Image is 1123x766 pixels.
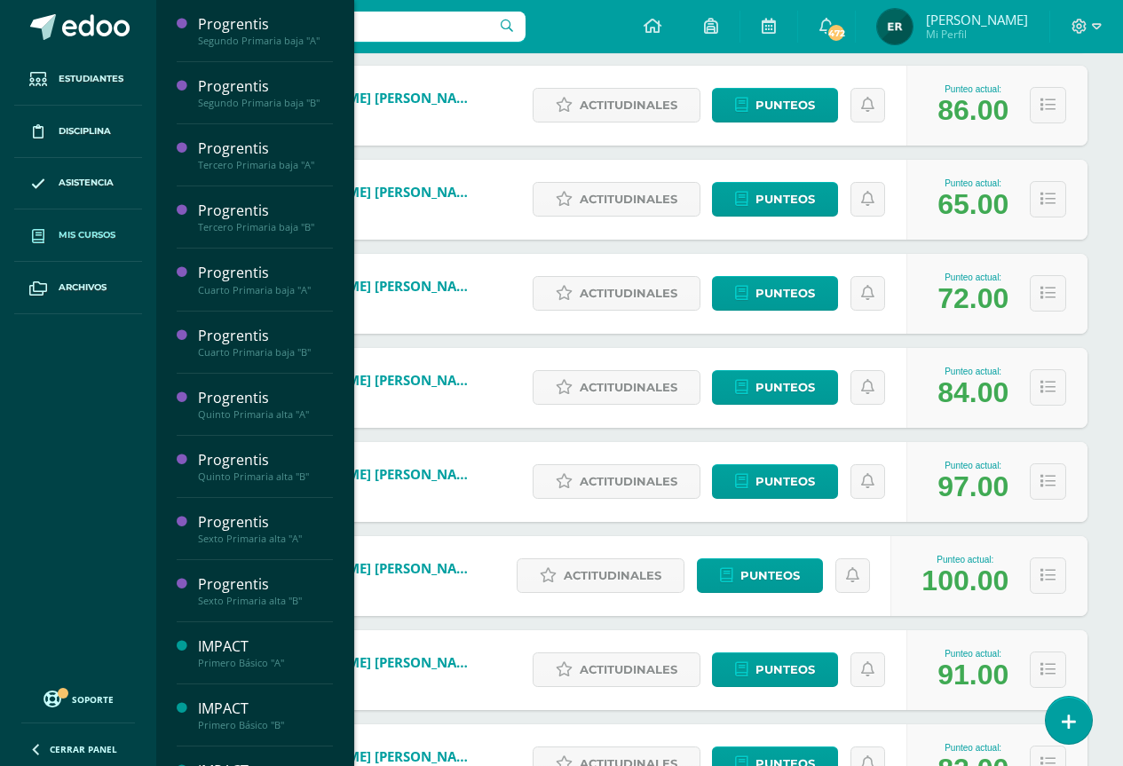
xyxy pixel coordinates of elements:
[198,14,333,35] div: Progrentis
[937,94,1008,127] div: 86.00
[564,559,661,592] span: Actitudinales
[198,574,333,595] div: Progrentis
[712,88,838,122] a: Punteos
[265,483,478,498] span: 230341
[198,138,333,159] div: Progrentis
[14,209,142,262] a: Mis cursos
[59,124,111,138] span: Disciplina
[265,295,478,310] span: 240053
[580,277,677,310] span: Actitudinales
[198,533,333,545] div: Sexto Primaria alta "A"
[533,652,700,687] a: Actitudinales
[755,277,815,310] span: Punteos
[926,27,1028,42] span: Mi Perfil
[198,699,333,731] a: IMPACTPrimero Básico "B"
[712,652,838,687] a: Punteos
[198,388,333,408] div: Progrentis
[712,464,838,499] a: Punteos
[14,158,142,210] a: Asistencia
[937,649,1008,659] div: Punteo actual:
[265,577,478,592] span: 230342
[265,183,478,201] a: [PERSON_NAME] [PERSON_NAME]
[265,559,478,577] a: [PERSON_NAME] [PERSON_NAME]
[59,280,107,295] span: Archivos
[533,370,700,405] a: Actitudinales
[265,277,478,295] a: [PERSON_NAME] [PERSON_NAME]
[265,653,478,671] a: [PERSON_NAME] [PERSON_NAME]
[198,719,333,731] div: Primero Básico "B"
[921,565,1008,597] div: 100.00
[198,636,333,657] div: IMPACT
[198,450,333,470] div: Progrentis
[697,558,823,593] a: Punteos
[580,183,677,216] span: Actitudinales
[937,376,1008,409] div: 84.00
[198,595,333,607] div: Sexto Primaria alta "B"
[580,465,677,498] span: Actitudinales
[265,371,478,389] a: [PERSON_NAME] [PERSON_NAME]
[712,276,838,311] a: Punteos
[198,263,333,296] a: ProgrentisCuarto Primaria baja "A"
[755,465,815,498] span: Punteos
[937,188,1008,221] div: 65.00
[198,76,333,109] a: ProgrentisSegundo Primaria baja "B"
[198,138,333,171] a: ProgrentisTercero Primaria baja "A"
[712,182,838,217] a: Punteos
[198,201,333,221] div: Progrentis
[198,201,333,233] a: ProgrentisTercero Primaria baja "B"
[198,221,333,233] div: Tercero Primaria baja "B"
[533,182,700,217] a: Actitudinales
[198,512,333,545] a: ProgrentisSexto Primaria alta "A"
[198,636,333,669] a: IMPACTPrimero Básico "A"
[265,465,478,483] a: [PERSON_NAME] [PERSON_NAME]
[198,284,333,296] div: Cuarto Primaria baja "A"
[198,14,333,47] a: ProgrentisSegundo Primaria baja "A"
[712,370,838,405] a: Punteos
[755,653,815,686] span: Punteos
[937,367,1008,376] div: Punteo actual:
[755,89,815,122] span: Punteos
[937,178,1008,188] div: Punteo actual:
[937,659,1008,691] div: 91.00
[265,89,478,107] a: [PERSON_NAME] [PERSON_NAME]
[59,176,114,190] span: Asistencia
[198,76,333,97] div: Progrentis
[198,35,333,47] div: Segundo Primaria baja "A"
[59,228,115,242] span: Mis cursos
[21,686,135,710] a: Soporte
[198,159,333,171] div: Tercero Primaria baja "A"
[926,11,1028,28] span: [PERSON_NAME]
[755,371,815,404] span: Punteos
[937,84,1008,94] div: Punteo actual:
[198,346,333,359] div: Cuarto Primaria baja "B"
[265,671,478,686] span: 250056
[921,555,1008,565] div: Punteo actual:
[72,693,114,706] span: Soporte
[14,106,142,158] a: Disciplina
[198,97,333,109] div: Segundo Primaria baja "B"
[14,53,142,106] a: Estudiantes
[198,657,333,669] div: Primero Básico "A"
[198,450,333,483] a: ProgrentisQuinto Primaria alta "B"
[533,276,700,311] a: Actitudinales
[937,272,1008,282] div: Punteo actual:
[265,389,478,404] span: 230340
[517,558,684,593] a: Actitudinales
[937,470,1008,503] div: 97.00
[755,183,815,216] span: Punteos
[198,512,333,533] div: Progrentis
[580,371,677,404] span: Actitudinales
[50,743,117,755] span: Cerrar panel
[937,743,1008,753] div: Punteo actual:
[198,326,333,346] div: Progrentis
[265,747,478,765] a: [PERSON_NAME] [PERSON_NAME]
[14,262,142,314] a: Archivos
[937,282,1008,315] div: 72.00
[198,326,333,359] a: ProgrentisCuarto Primaria baja "B"
[59,72,123,86] span: Estudiantes
[937,461,1008,470] div: Punteo actual:
[265,107,478,122] span: 230364
[265,201,478,216] span: 230365
[580,89,677,122] span: Actitudinales
[877,9,913,44] img: 5c384eb2ea0174d85097e364ebdd71e5.png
